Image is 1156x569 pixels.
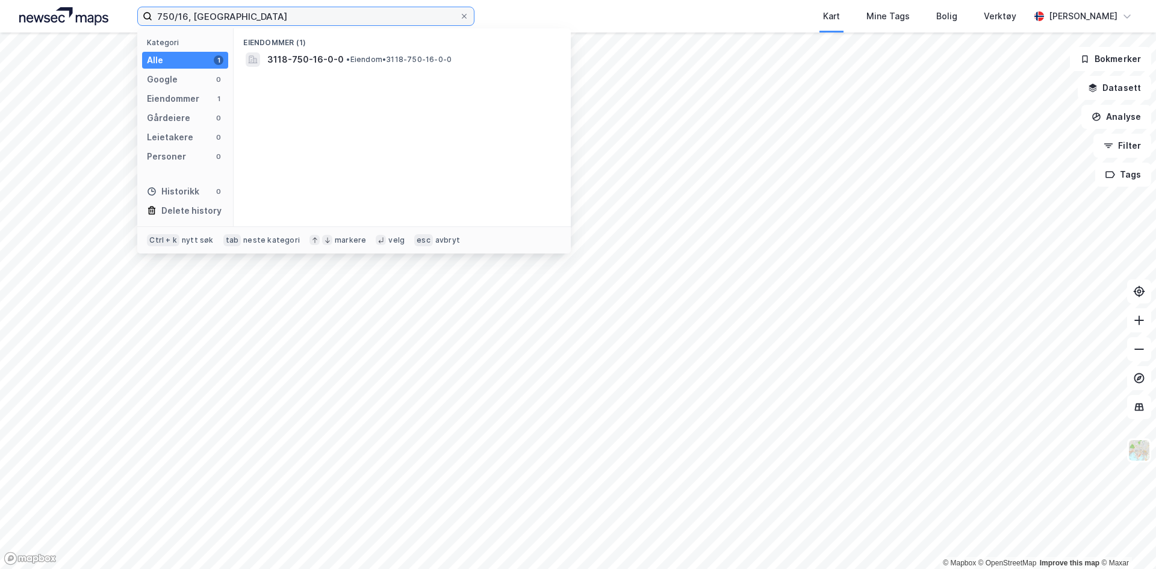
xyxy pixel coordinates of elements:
div: Personer [147,149,186,164]
span: 3118-750-16-0-0 [267,52,344,67]
div: Delete history [161,204,222,218]
div: neste kategori [243,235,300,245]
div: velg [388,235,405,245]
a: Improve this map [1040,559,1099,567]
button: Tags [1095,163,1151,187]
div: nytt søk [182,235,214,245]
div: esc [414,234,433,246]
a: OpenStreetMap [978,559,1037,567]
div: markere [335,235,366,245]
button: Datasett [1078,76,1151,100]
div: 0 [214,152,223,161]
button: Analyse [1081,105,1151,129]
div: Gårdeiere [147,111,190,125]
div: Mine Tags [866,9,910,23]
button: Bokmerker [1070,47,1151,71]
img: logo.a4113a55bc3d86da70a041830d287a7e.svg [19,7,108,25]
div: 0 [214,187,223,196]
button: Filter [1093,134,1151,158]
div: Google [147,72,178,87]
input: Søk på adresse, matrikkel, gårdeiere, leietakere eller personer [152,7,459,25]
div: Kategori [147,38,228,47]
span: Eiendom • 3118-750-16-0-0 [346,55,452,64]
div: 0 [214,75,223,84]
div: 1 [214,94,223,104]
div: Ctrl + k [147,234,179,246]
div: 0 [214,113,223,123]
img: Z [1128,439,1151,462]
div: Leietakere [147,130,193,145]
div: Historikk [147,184,199,199]
div: Bolig [936,9,957,23]
span: • [346,55,350,64]
div: [PERSON_NAME] [1049,9,1117,23]
div: Eiendommer (1) [234,28,571,50]
div: tab [223,234,241,246]
div: 0 [214,132,223,142]
div: avbryt [435,235,460,245]
div: Eiendommer [147,92,199,106]
div: Verktøy [984,9,1016,23]
div: Kart [823,9,840,23]
div: Alle [147,53,163,67]
a: Mapbox homepage [4,552,57,565]
div: Kontrollprogram for chat [1096,511,1156,569]
div: 1 [214,55,223,65]
a: Mapbox [943,559,976,567]
iframe: Chat Widget [1096,511,1156,569]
